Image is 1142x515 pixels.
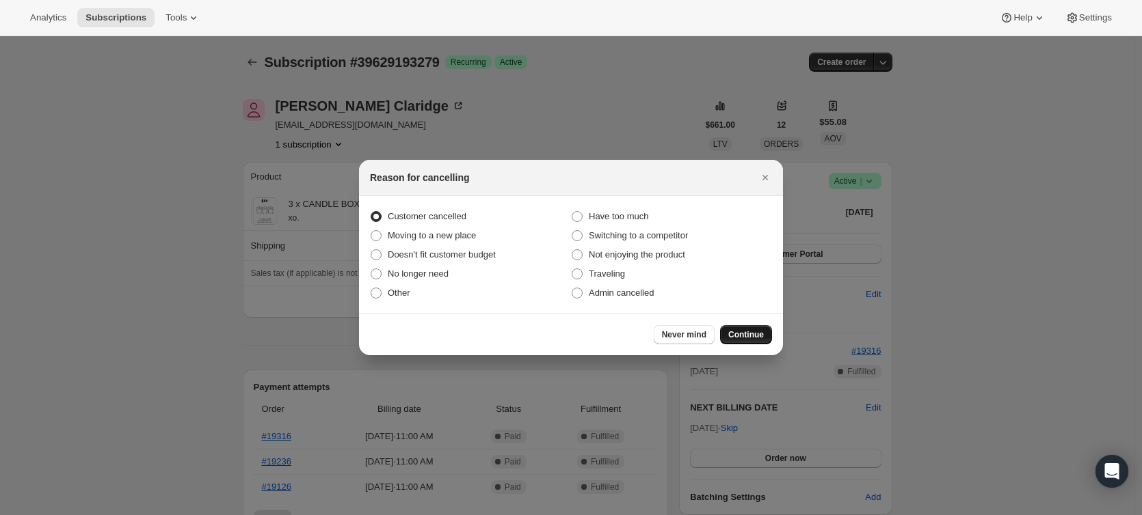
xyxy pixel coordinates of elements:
[85,12,146,23] span: Subscriptions
[1095,455,1128,488] div: Open Intercom Messenger
[388,288,410,298] span: Other
[1057,8,1120,27] button: Settings
[157,8,209,27] button: Tools
[589,288,654,298] span: Admin cancelled
[756,168,775,187] button: Close
[388,268,449,279] span: No longer need
[662,329,706,340] span: Never mind
[370,171,469,184] h2: Reason for cancelling
[589,249,685,260] span: Not enjoying the product
[728,329,764,340] span: Continue
[22,8,75,27] button: Analytics
[589,230,688,240] span: Switching to a competitor
[388,230,476,240] span: Moving to a new place
[1079,12,1112,23] span: Settings
[589,268,625,279] span: Traveling
[388,249,496,260] span: Doesn't fit customer budget
[589,211,648,221] span: Have too much
[77,8,155,27] button: Subscriptions
[720,325,772,344] button: Continue
[165,12,187,23] span: Tools
[654,325,715,344] button: Never mind
[992,8,1054,27] button: Help
[30,12,66,23] span: Analytics
[388,211,466,221] span: Customer cancelled
[1013,12,1032,23] span: Help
